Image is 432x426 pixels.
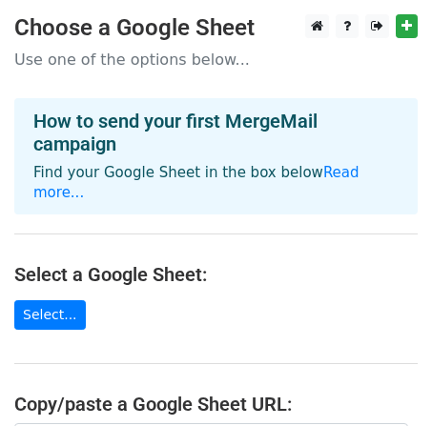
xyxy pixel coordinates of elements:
[33,163,399,203] p: Find your Google Sheet in the box below
[14,50,418,70] p: Use one of the options below...
[33,110,399,155] h4: How to send your first MergeMail campaign
[14,300,86,330] a: Select...
[14,263,418,286] h4: Select a Google Sheet:
[14,14,418,42] h3: Choose a Google Sheet
[14,393,418,416] h4: Copy/paste a Google Sheet URL:
[33,164,360,201] a: Read more...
